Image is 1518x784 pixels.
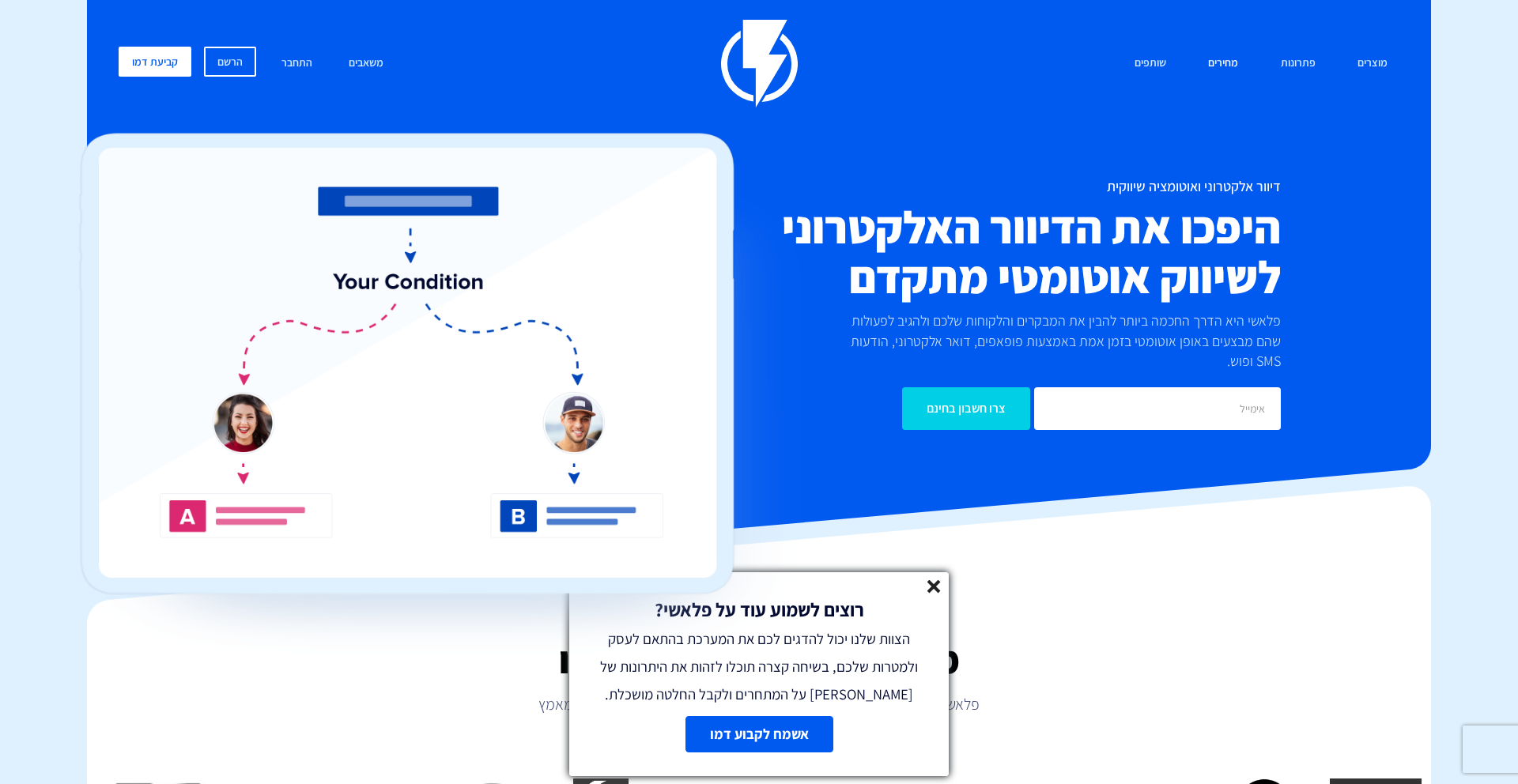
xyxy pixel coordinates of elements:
[119,47,191,77] a: קביעת דמו
[1034,387,1281,430] input: אימייל
[87,693,1431,715] p: פלאשי מעצימה חברות בכל הגדלים ובכל תחום לבצע יותר מכירות בפחות מאמץ
[1196,47,1250,81] a: מחירים
[337,47,395,81] a: משאבים
[204,47,256,77] a: הרשם
[825,311,1282,371] p: פלאשי היא הדרך החכמה ביותר להבין את המבקרים והלקוחות שלכם ולהגיב לפעולות שהם מבצעים באופן אוטומטי...
[270,47,324,81] a: התחבר
[1269,47,1327,81] a: פתרונות
[1346,47,1399,81] a: מוצרים
[664,179,1281,194] h1: דיוור אלקטרוני ואוטומציה שיווקית
[664,202,1281,303] h2: היפכו את הדיוור האלקטרוני לשיווק אוטומטי מתקדם
[1123,47,1178,81] a: שותפים
[902,387,1030,430] input: צרו חשבון בחינם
